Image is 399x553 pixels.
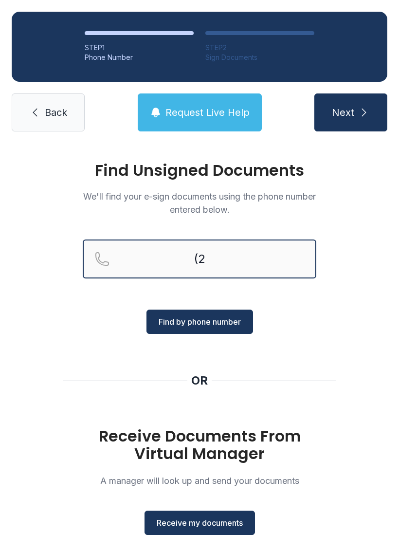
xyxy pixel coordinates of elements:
[205,43,314,53] div: STEP 2
[83,474,316,487] p: A manager will look up and send your documents
[205,53,314,62] div: Sign Documents
[165,106,250,119] span: Request Live Help
[83,163,316,178] h1: Find Unsigned Documents
[159,316,241,328] span: Find by phone number
[83,427,316,462] h1: Receive Documents From Virtual Manager
[45,106,67,119] span: Back
[85,53,194,62] div: Phone Number
[157,517,243,529] span: Receive my documents
[83,240,316,278] input: Reservation phone number
[191,373,208,388] div: OR
[332,106,354,119] span: Next
[85,43,194,53] div: STEP 1
[83,190,316,216] p: We'll find your e-sign documents using the phone number entered below.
